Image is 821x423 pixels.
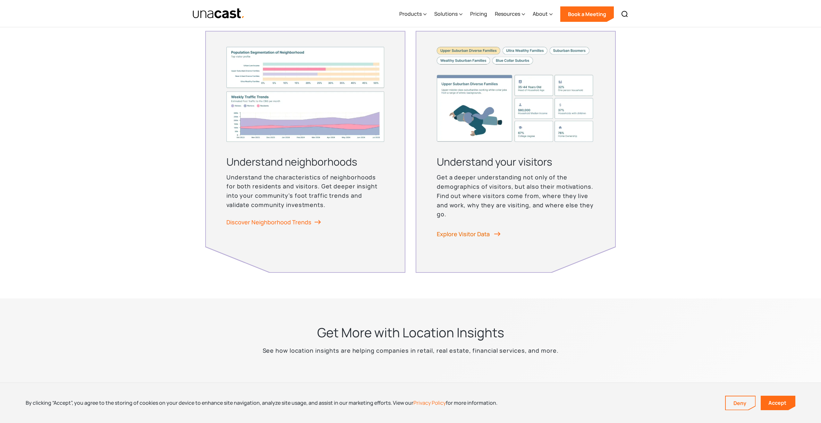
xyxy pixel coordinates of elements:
a: Discover Neighborhood Trends [226,217,321,227]
p: See how location insights are helping companies in retail, real estate, financial services, and m... [263,346,559,355]
p: Get a deeper understanding not only of the demographics of visitors, but also their motivations. ... [437,173,595,219]
a: Book a Meeting [560,6,614,22]
h2: Get More with Location Insights [317,324,504,341]
div: Solutions [434,1,462,27]
a: Pricing [470,1,487,27]
div: About [533,10,548,18]
h3: Understand neighborhoods [226,155,384,169]
p: Understand the characteristics of neighborhoods for both residents and visitors. Get deeper insig... [226,173,384,210]
div: Solutions [434,10,458,18]
img: A table showing demographic data of upper suburban diverse families. [437,47,595,142]
h3: Understand your visitors [437,155,595,169]
img: Unacast text logo [192,8,245,19]
a: Explore Visitor Data [437,229,501,239]
div: Products [399,1,427,27]
a: Deny [726,396,755,410]
a: home [192,8,245,19]
div: Resources [495,1,525,27]
div: By clicking “Accept”, you agree to the storing of cookies on your device to enhance site navigati... [26,399,497,406]
div: Resources [495,10,520,18]
img: Two charts. The top chart is a bar chart showing population segmentation of a neighborhood. The b... [226,47,384,142]
a: Privacy Policy [413,399,446,406]
div: About [533,1,553,27]
a: Accept [761,396,795,410]
div: Products [399,10,422,18]
img: Search icon [621,10,629,18]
